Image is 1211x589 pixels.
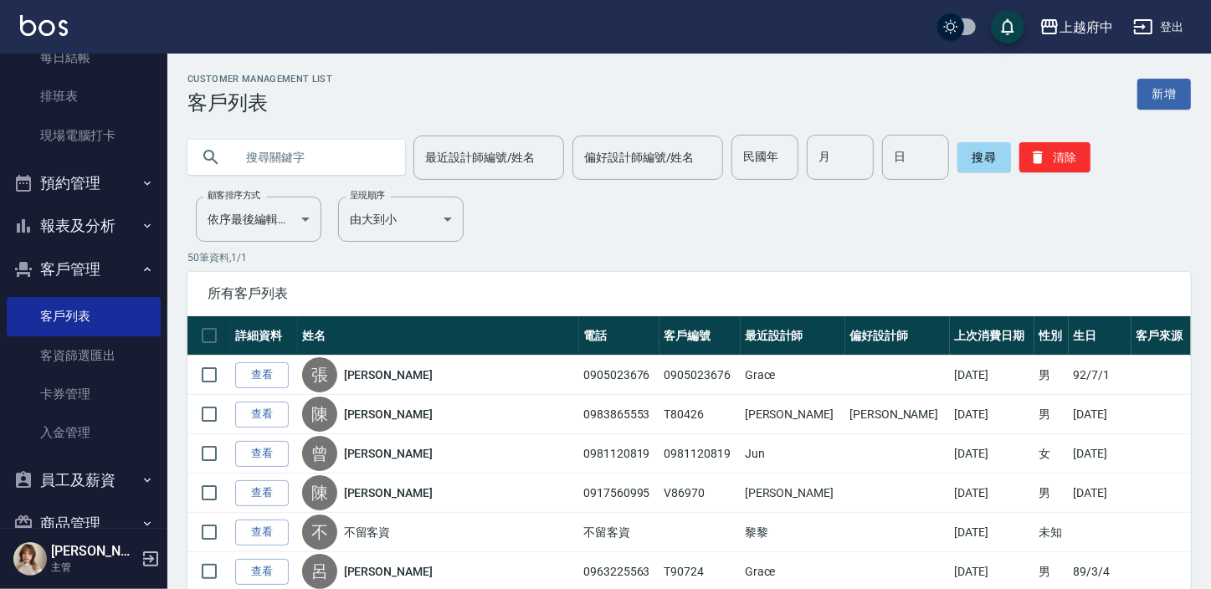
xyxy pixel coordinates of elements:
[1034,434,1069,474] td: 女
[579,356,659,395] td: 0905023676
[579,434,659,474] td: 0981120819
[51,560,136,575] p: 主管
[7,375,161,413] a: 卡券管理
[659,395,740,434] td: T80426
[659,316,740,356] th: 客戶編號
[344,563,433,580] a: [PERSON_NAME]
[7,297,161,335] a: 客戶列表
[302,515,337,550] div: 不
[579,316,659,356] th: 電話
[20,15,68,36] img: Logo
[1034,395,1069,434] td: 男
[344,366,433,383] a: [PERSON_NAME]
[187,91,332,115] h3: 客戶列表
[741,395,845,434] td: [PERSON_NAME]
[7,248,161,291] button: 客戶管理
[1034,316,1069,356] th: 性別
[845,316,950,356] th: 偏好設計師
[1019,142,1090,172] button: 清除
[7,77,161,115] a: 排班表
[950,395,1034,434] td: [DATE]
[338,197,464,242] div: 由大到小
[187,74,332,85] h2: Customer Management List
[579,395,659,434] td: 0983865553
[1033,10,1120,44] button: 上越府中
[741,513,845,552] td: 黎黎
[741,356,845,395] td: Grace
[235,362,289,388] a: 查看
[1126,12,1191,43] button: 登出
[659,474,740,513] td: V86970
[350,189,385,202] label: 呈現順序
[235,402,289,428] a: 查看
[845,395,950,434] td: [PERSON_NAME]
[1034,356,1069,395] td: 男
[1034,513,1069,552] td: 未知
[344,445,433,462] a: [PERSON_NAME]
[741,434,845,474] td: Jun
[196,197,321,242] div: 依序最後編輯時間
[7,161,161,205] button: 預約管理
[298,316,579,356] th: 姓名
[1060,17,1113,38] div: 上越府中
[1069,395,1131,434] td: [DATE]
[208,189,260,202] label: 顧客排序方式
[235,559,289,585] a: 查看
[579,474,659,513] td: 0917560995
[302,357,337,392] div: 張
[950,434,1034,474] td: [DATE]
[950,513,1034,552] td: [DATE]
[302,397,337,432] div: 陳
[1131,316,1191,356] th: 客戶來源
[579,513,659,552] td: 不留客資
[1069,356,1131,395] td: 92/7/1
[1069,434,1131,474] td: [DATE]
[7,336,161,375] a: 客資篩選匯出
[344,484,433,501] a: [PERSON_NAME]
[7,38,161,77] a: 每日結帳
[13,542,47,576] img: Person
[7,116,161,155] a: 現場電腦打卡
[208,285,1171,302] span: 所有客戶列表
[950,474,1034,513] td: [DATE]
[659,356,740,395] td: 0905023676
[7,502,161,545] button: 商品管理
[659,434,740,474] td: 0981120819
[1069,474,1131,513] td: [DATE]
[302,436,337,471] div: 曾
[187,250,1191,265] p: 50 筆資料, 1 / 1
[7,204,161,248] button: 報表及分析
[302,554,337,589] div: 呂
[231,316,298,356] th: 詳細資料
[741,316,845,356] th: 最近設計師
[7,413,161,452] a: 入金管理
[957,142,1011,172] button: 搜尋
[7,458,161,502] button: 員工及薪資
[235,520,289,545] a: 查看
[235,441,289,467] a: 查看
[991,10,1024,44] button: save
[1069,316,1131,356] th: 生日
[302,475,337,510] div: 陳
[234,135,392,180] input: 搜尋關鍵字
[235,480,289,506] a: 查看
[741,474,845,513] td: [PERSON_NAME]
[344,524,391,540] a: 不留客資
[344,406,433,423] a: [PERSON_NAME]
[1034,474,1069,513] td: 男
[950,356,1034,395] td: [DATE]
[51,543,136,560] h5: [PERSON_NAME]
[1137,79,1191,110] a: 新增
[950,316,1034,356] th: 上次消費日期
